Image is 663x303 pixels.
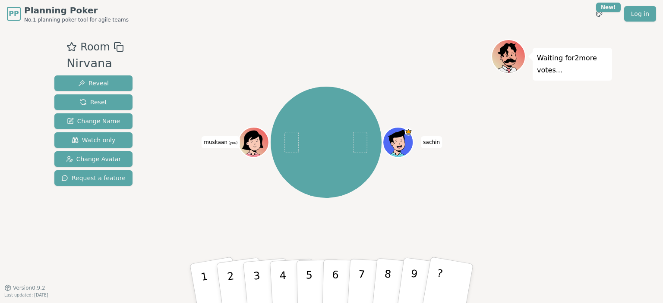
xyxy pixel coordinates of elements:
span: Last updated: [DATE] [4,293,48,297]
span: (you) [227,141,238,145]
button: Add as favourite [66,39,77,55]
div: New! [596,3,621,12]
button: Reveal [54,75,133,91]
span: Click to change your name [202,136,240,148]
span: sachin is the host [405,128,413,136]
a: PPPlanning PokerNo.1 planning poker tool for agile teams [7,4,129,23]
span: Planning Poker [24,4,129,16]
span: Request a feature [61,174,126,182]
a: Log in [624,6,656,22]
button: Change Name [54,113,133,129]
span: Click to change your name [421,136,442,148]
p: Waiting for 2 more votes... [537,52,608,76]
span: Room [80,39,110,55]
span: Reveal [78,79,109,87]
span: Version 0.9.2 [13,284,45,291]
button: Click to change your avatar [240,128,268,156]
button: Request a feature [54,170,133,186]
span: No.1 planning poker tool for agile teams [24,16,129,23]
span: PP [9,9,19,19]
span: Watch only [72,136,116,144]
button: Version0.9.2 [4,284,45,291]
span: Change Avatar [66,155,121,163]
span: Change Name [67,117,120,125]
button: Reset [54,94,133,110]
div: Nirvana [66,55,123,72]
button: Watch only [54,132,133,148]
button: Change Avatar [54,151,133,167]
button: New! [591,6,607,22]
span: Reset [80,98,107,106]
